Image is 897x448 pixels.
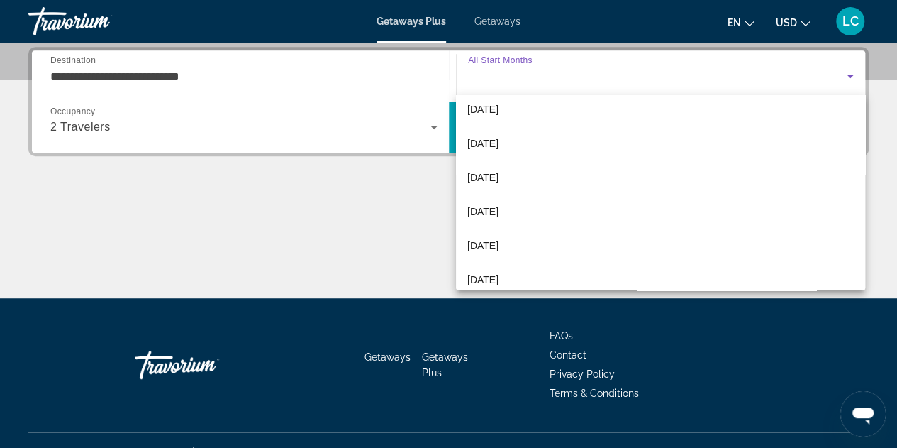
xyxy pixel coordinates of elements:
span: [DATE] [467,271,498,288]
span: [DATE] [467,203,498,220]
span: [DATE] [467,237,498,254]
span: [DATE] [467,135,498,152]
span: [DATE] [467,101,498,118]
iframe: Button to launch messaging window [840,391,886,437]
span: [DATE] [467,169,498,186]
